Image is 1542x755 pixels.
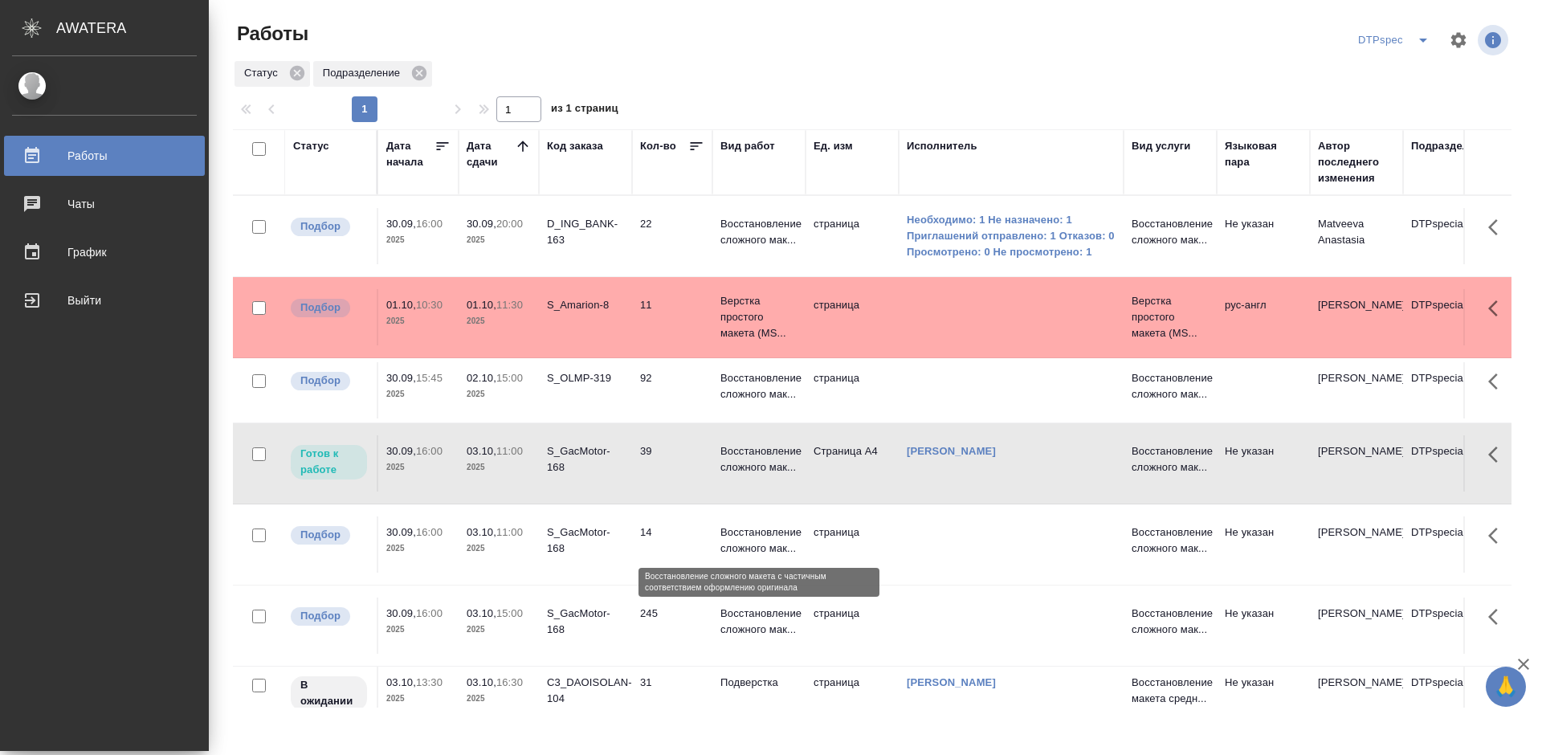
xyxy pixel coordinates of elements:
td: DTPspecialists [1403,598,1496,654]
td: Matveeva Anastasia [1310,208,1403,264]
div: Подразделение [1411,138,1494,154]
a: [PERSON_NAME] [907,676,996,688]
td: Страница А4 [806,435,899,492]
p: Подбор [300,373,341,389]
p: 11:00 [496,526,523,538]
div: Код заказа [547,138,603,154]
a: Выйти [4,280,205,320]
td: Не указан [1217,667,1310,723]
p: 30.09, [386,607,416,619]
p: 30.09, [386,372,416,384]
td: [PERSON_NAME] [1310,598,1403,654]
p: Восстановление сложного мак... [720,216,798,248]
td: 92 [632,362,712,418]
div: Можно подбирать исполнителей [289,524,369,546]
td: 14 [632,516,712,573]
p: 2025 [386,459,451,475]
div: Исполнитель может приступить к работе [289,443,369,481]
td: [PERSON_NAME] [1310,362,1403,418]
div: Исполнитель назначен, приступать к работе пока рано [289,675,369,712]
p: 2025 [386,386,451,402]
div: S_GacMotor-168 [547,524,624,557]
p: 30.09, [386,526,416,538]
p: Подбор [300,300,341,316]
td: [PERSON_NAME] [1310,289,1403,345]
p: 10:30 [416,299,443,311]
td: страница [806,362,899,418]
td: DTPspecialists [1403,362,1496,418]
p: 11:30 [496,299,523,311]
div: S_OLMP-319 [547,370,624,386]
a: [PERSON_NAME] [907,445,996,457]
p: 03.10, [467,676,496,688]
div: Вид услуги [1132,138,1191,154]
p: Восстановление сложного мак... [720,443,798,475]
button: Здесь прячутся важные кнопки [1479,667,1517,705]
p: 16:30 [496,676,523,688]
p: 03.10, [467,445,496,457]
p: 2025 [467,313,531,329]
div: Можно подбирать исполнителей [289,606,369,627]
td: DTPspecialists [1403,208,1496,264]
p: Подбор [300,218,341,235]
p: 03.10, [467,607,496,619]
td: DTPspecialists [1403,516,1496,573]
p: Восстановление сложного мак... [720,524,798,557]
p: 13:30 [416,676,443,688]
td: 31 [632,667,712,723]
p: 15:00 [496,372,523,384]
div: S_Amarion-8 [547,297,624,313]
div: Статус [235,61,310,87]
a: Работы [4,136,205,176]
p: Подверстка [720,675,798,691]
p: 16:00 [416,218,443,230]
td: 22 [632,208,712,264]
p: 01.10, [386,299,416,311]
td: рус-англ [1217,289,1310,345]
span: Настроить таблицу [1439,21,1478,59]
button: Здесь прячутся важные кнопки [1479,516,1517,555]
p: 01.10, [467,299,496,311]
p: 2025 [386,691,451,707]
p: 2025 [467,386,531,402]
div: Подразделение [313,61,432,87]
p: Восстановление макета средн... [1132,675,1209,707]
button: Здесь прячутся важные кнопки [1479,208,1517,247]
p: Восстановление сложного мак... [1132,370,1209,402]
p: Верстка простого макета (MS... [1132,293,1209,341]
td: Не указан [1217,208,1310,264]
div: Дата начала [386,138,434,170]
a: Необходимо: 1 Не назначено: 1 Приглашений отправлено: 1 Отказов: 0 Просмотрено: 0 Не просмотрено: 1 [907,212,1116,260]
div: Можно подбирать исполнителей [289,216,369,238]
p: 2025 [386,541,451,557]
td: страница [806,598,899,654]
td: страница [806,208,899,264]
td: Не указан [1217,598,1310,654]
div: Статус [293,138,329,154]
p: 2025 [467,622,531,638]
div: Чаты [12,192,197,216]
div: Кол-во [640,138,676,154]
p: Восстановление сложного мак... [1132,524,1209,557]
span: Работы [233,21,308,47]
div: Можно подбирать исполнителей [289,297,369,319]
p: 16:00 [416,445,443,457]
p: Подбор [300,608,341,624]
p: 20:00 [496,218,523,230]
div: split button [1354,27,1439,53]
span: из 1 страниц [551,99,618,122]
p: Статус [244,65,284,81]
td: [PERSON_NAME] [1310,435,1403,492]
div: Вид работ [720,138,775,154]
p: 30.09, [386,445,416,457]
p: 03.10, [386,676,416,688]
p: 15:45 [416,372,443,384]
td: 245 [632,598,712,654]
td: Не указан [1217,516,1310,573]
p: 2025 [467,232,531,248]
p: 16:00 [416,607,443,619]
p: 30.09, [386,218,416,230]
td: страница [806,667,899,723]
div: Ед. изм [814,138,853,154]
td: DTPspecialists [1403,289,1496,345]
